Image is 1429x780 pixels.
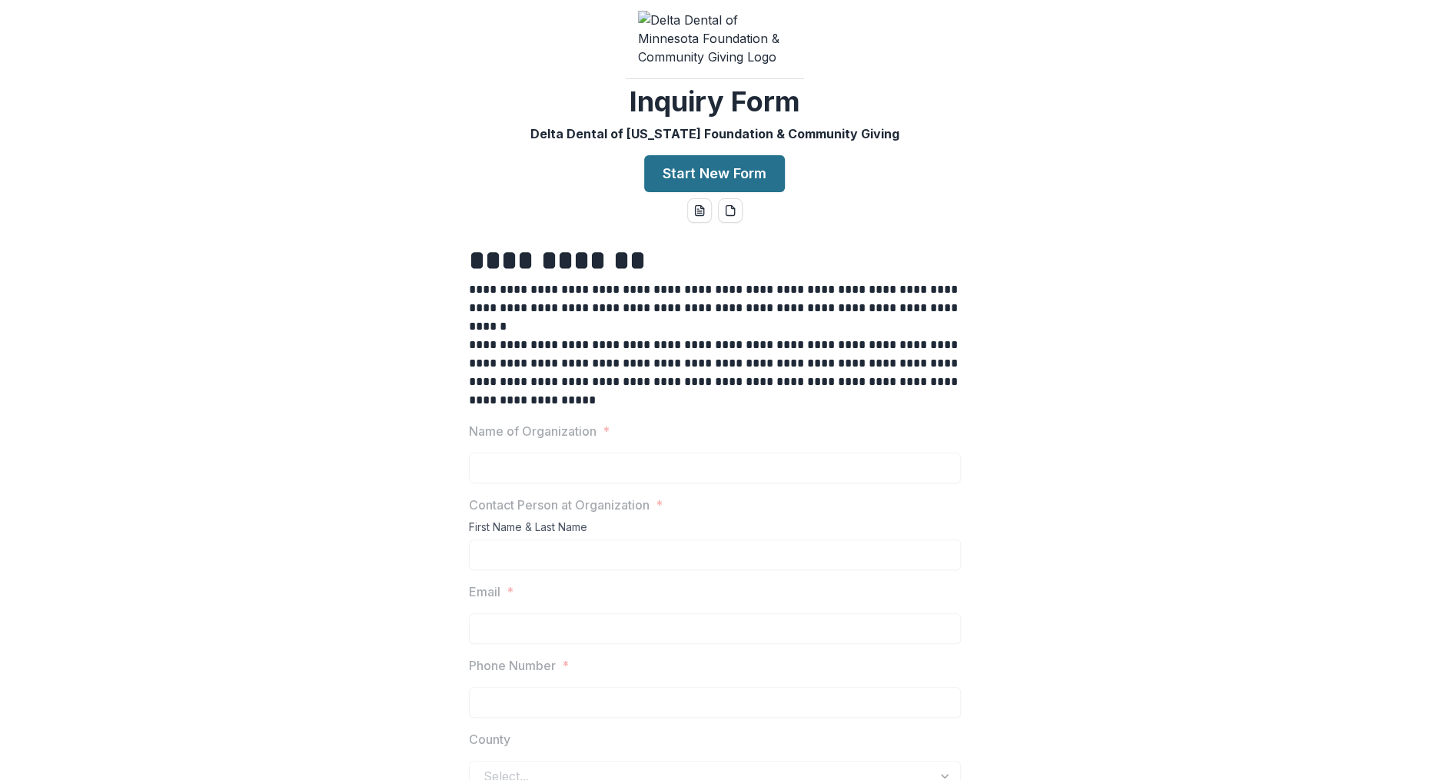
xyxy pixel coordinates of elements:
button: word-download [687,198,712,223]
div: First Name & Last Name [469,520,961,539]
p: Phone Number [469,656,556,675]
p: Name of Organization [469,422,597,440]
p: Email [469,583,500,601]
h2: Inquiry Form [630,85,800,118]
p: County [469,730,510,748]
button: pdf-download [718,198,743,223]
p: Contact Person at Organization [469,496,650,514]
p: Delta Dental of [US_STATE] Foundation & Community Giving [530,124,899,143]
img: Delta Dental of Minnesota Foundation & Community Giving Logo [638,11,792,66]
button: Start New Form [644,155,785,192]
